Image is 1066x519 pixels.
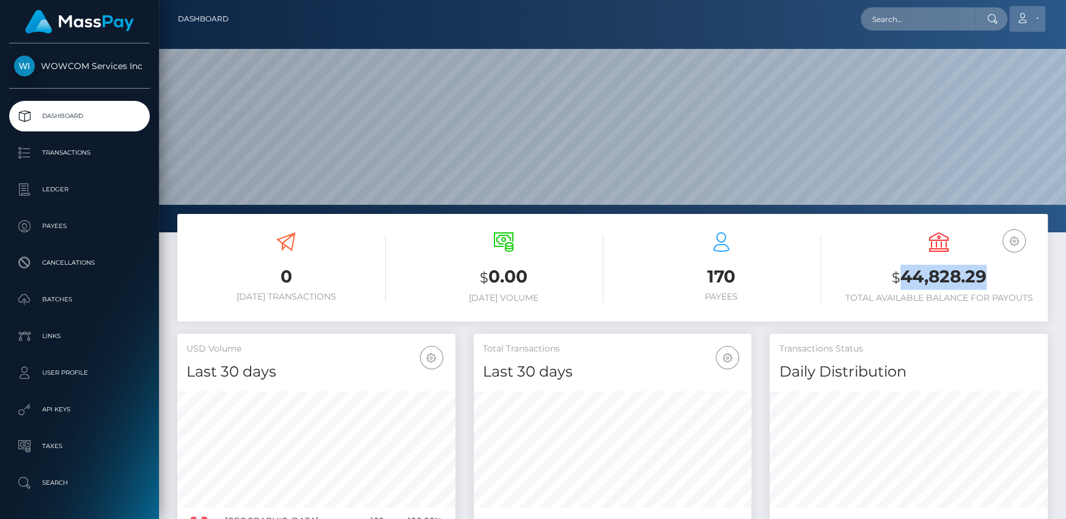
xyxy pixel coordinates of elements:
[9,394,150,425] a: API Keys
[14,107,145,125] p: Dashboard
[14,180,145,199] p: Ledger
[9,138,150,168] a: Transactions
[483,343,743,355] h5: Total Transactions
[14,364,145,382] p: User Profile
[839,293,1038,303] h6: Total Available Balance for Payouts
[25,10,134,34] img: MassPay Logo
[14,327,145,345] p: Links
[186,343,446,355] h5: USD Volume
[622,292,821,302] h6: Payees
[9,284,150,315] a: Batches
[779,343,1038,355] h5: Transactions Status
[9,61,150,72] span: WOWCOM Services Inc
[839,265,1038,290] h3: 44,828.29
[892,269,900,286] small: $
[14,144,145,162] p: Transactions
[779,361,1038,383] h4: Daily Distribution
[186,265,386,289] h3: 0
[9,431,150,462] a: Taxes
[480,269,488,286] small: $
[14,437,145,455] p: Taxes
[186,292,386,302] h6: [DATE] Transactions
[14,217,145,235] p: Payees
[861,7,976,31] input: Search...
[14,474,145,492] p: Search
[14,56,35,76] img: WOWCOM Services Inc
[404,293,603,303] h6: [DATE] Volume
[14,290,145,309] p: Batches
[9,101,150,131] a: Dashboard
[178,6,229,32] a: Dashboard
[186,361,446,383] h4: Last 30 days
[9,248,150,278] a: Cancellations
[483,361,743,383] h4: Last 30 days
[14,254,145,272] p: Cancellations
[9,468,150,498] a: Search
[9,211,150,241] a: Payees
[9,358,150,388] a: User Profile
[14,400,145,419] p: API Keys
[9,174,150,205] a: Ledger
[404,265,603,290] h3: 0.00
[622,265,821,289] h3: 170
[9,321,150,352] a: Links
